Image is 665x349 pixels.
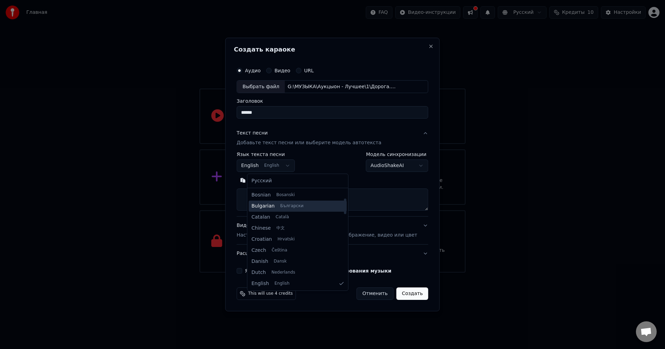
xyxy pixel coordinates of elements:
[251,258,268,265] span: Danish
[251,214,270,221] span: Catalan
[277,237,295,242] span: Hrvatski
[251,236,272,243] span: Croatian
[251,203,275,210] span: Bulgarian
[251,280,269,287] span: English
[280,203,303,209] span: Български
[275,281,290,286] span: English
[251,269,266,276] span: Dutch
[276,226,285,231] span: 中文
[251,177,272,184] span: Русский
[276,192,295,198] span: Bosanski
[274,259,286,264] span: Dansk
[251,225,271,232] span: Chinese
[251,247,266,254] span: Czech
[251,192,271,199] span: Bosnian
[276,214,289,220] span: Català
[272,248,287,253] span: Čeština
[272,270,295,275] span: Nederlands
